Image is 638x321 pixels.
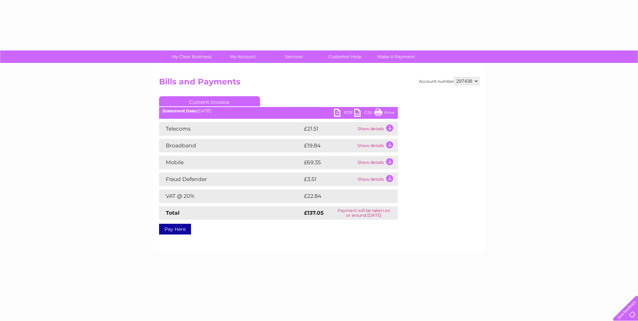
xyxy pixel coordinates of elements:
a: My Clear Business [164,50,219,63]
div: Account number [419,77,479,85]
a: Make A Payment [368,50,424,63]
td: £69.35 [302,156,356,169]
strong: £137.05 [304,210,324,216]
td: £22.84 [302,189,384,203]
h2: Bills and Payments [159,77,479,90]
a: CSV [354,109,374,118]
a: PDF [334,109,354,118]
a: Print [374,109,395,118]
td: Show details [356,173,398,186]
a: Customer Help [317,50,373,63]
b: Statement Date: [162,108,197,113]
td: VAT @ 20% [159,189,302,203]
td: Show details [356,156,398,169]
td: Show details [356,122,398,136]
td: £3.51 [302,173,356,186]
td: Show details [356,139,398,152]
td: Fraud Defender [159,173,302,186]
strong: Total [166,210,180,216]
td: Payment will be taken on or around [DATE] [330,206,398,220]
a: Services [266,50,322,63]
td: Broadband [159,139,302,152]
td: Mobile [159,156,302,169]
td: £21.51 [302,122,356,136]
a: My Account [215,50,270,63]
a: Current Invoice [159,96,260,106]
div: [DATE] [159,109,398,113]
td: Telecoms [159,122,302,136]
td: £19.84 [302,139,356,152]
a: Pay Here [159,224,191,235]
